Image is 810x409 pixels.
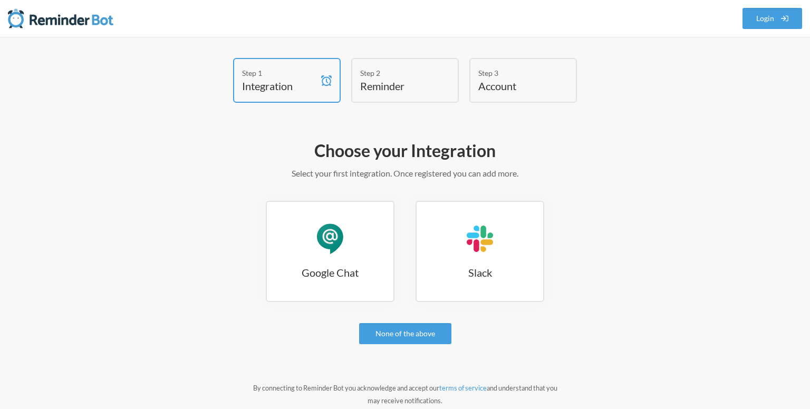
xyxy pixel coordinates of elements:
[417,265,543,280] h3: Slack
[8,8,113,29] img: Reminder Bot
[99,140,711,162] h2: Choose your Integration
[360,79,434,93] h4: Reminder
[742,8,803,29] a: Login
[242,67,316,79] div: Step 1
[478,79,552,93] h4: Account
[478,67,552,79] div: Step 3
[99,167,711,180] p: Select your first integration. Once registered you can add more.
[267,265,393,280] h3: Google Chat
[439,384,487,392] a: terms of service
[253,384,557,405] small: By connecting to Reminder Bot you acknowledge and accept our and understand that you may receive ...
[359,323,451,344] a: None of the above
[360,67,434,79] div: Step 2
[242,79,316,93] h4: Integration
